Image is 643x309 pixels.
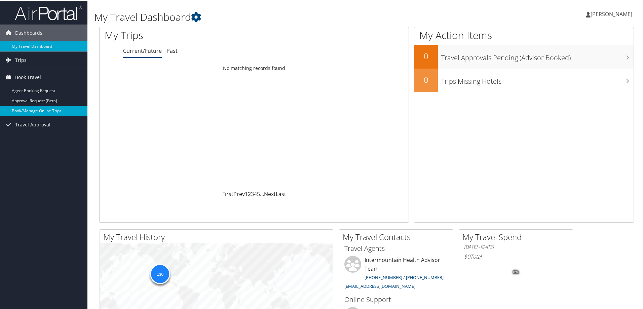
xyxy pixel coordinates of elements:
li: Intermountain Health Advisor Team [341,255,451,291]
h6: Total [464,252,568,260]
h3: Trips Missing Hotels [441,73,634,85]
h2: 0 [414,73,438,85]
img: airportal-logo.png [15,4,82,20]
h2: My Travel History [103,231,333,242]
h2: My Travel Contacts [343,231,453,242]
a: 4 [254,190,257,197]
tspan: 0% [513,270,519,274]
h2: 0 [414,50,438,61]
div: 130 [150,263,170,283]
h2: My Travel Spend [462,231,573,242]
h1: My Trips [105,28,275,42]
td: No matching records found [100,62,409,74]
a: Last [276,190,286,197]
a: [EMAIL_ADDRESS][DOMAIN_NAME] [344,282,415,288]
span: Dashboards [15,24,42,41]
h6: [DATE] - [DATE] [464,243,568,249]
h3: Travel Approvals Pending (Advisor Booked) [441,49,634,62]
a: Prev [233,190,245,197]
h3: Travel Agents [344,243,448,253]
a: First [222,190,233,197]
span: Travel Approval [15,116,50,132]
a: 5 [257,190,260,197]
span: $0 [464,252,470,260]
span: [PERSON_NAME] [591,10,632,17]
a: [PERSON_NAME] [586,3,639,24]
h1: My Action Items [414,28,634,42]
a: 2 [248,190,251,197]
span: Trips [15,51,27,68]
span: … [260,190,264,197]
a: Current/Future [123,46,162,54]
a: Past [166,46,178,54]
a: 1 [245,190,248,197]
h3: Online Support [344,294,448,304]
a: 3 [251,190,254,197]
a: [PHONE_NUMBER] / [PHONE_NUMBER] [365,274,444,280]
a: 0Trips Missing Hotels [414,68,634,91]
a: Next [264,190,276,197]
h1: My Travel Dashboard [94,9,457,24]
a: 0Travel Approvals Pending (Advisor Booked) [414,44,634,68]
span: Book Travel [15,68,41,85]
